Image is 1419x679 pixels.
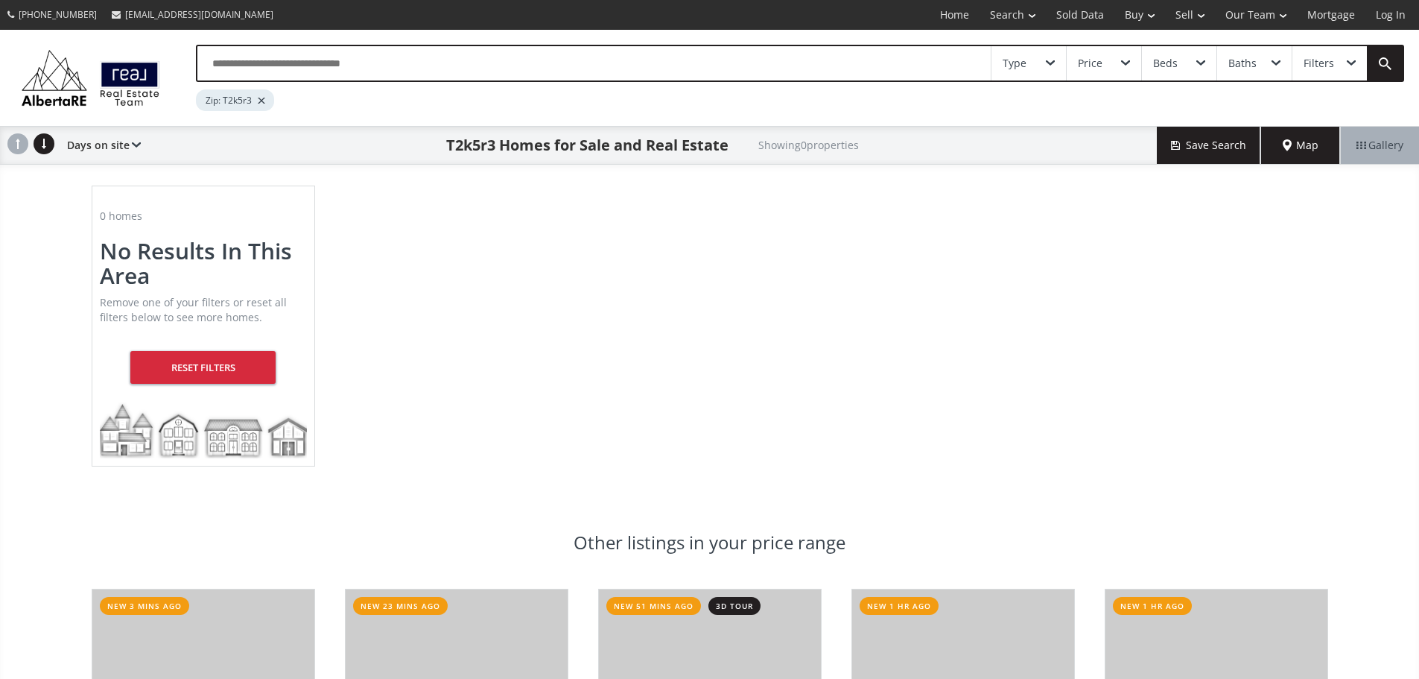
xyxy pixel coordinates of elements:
[1356,138,1403,153] span: Gallery
[1304,58,1334,69] div: Filters
[1228,58,1257,69] div: Baths
[1261,127,1340,164] div: Map
[100,209,142,223] span: 0 homes
[15,46,166,110] img: Logo
[1153,58,1178,69] div: Beds
[446,135,728,156] h1: T2k5r3 Homes for Sale and Real Estate
[1283,138,1318,153] span: Map
[100,239,307,288] h2: No Results In This Area
[1078,58,1102,69] div: Price
[19,8,97,21] span: [PHONE_NUMBER]
[60,127,141,164] div: Days on site
[1003,58,1026,69] div: Type
[100,295,287,324] span: Remove one of your filters or reset all filters below to see more homes.
[130,351,276,384] div: Reset Filters
[125,8,273,21] span: [EMAIL_ADDRESS][DOMAIN_NAME]
[196,89,274,111] div: Zip: T2k5r3
[574,534,845,552] h3: Other listings in your price range
[758,139,859,151] h2: Showing 0 properties
[1340,127,1419,164] div: Gallery
[104,1,281,28] a: [EMAIL_ADDRESS][DOMAIN_NAME]
[77,171,330,481] a: 0 homesNo Results In This AreaRemove one of your filters or reset all filters below to see more h...
[1157,127,1261,164] button: Save Search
